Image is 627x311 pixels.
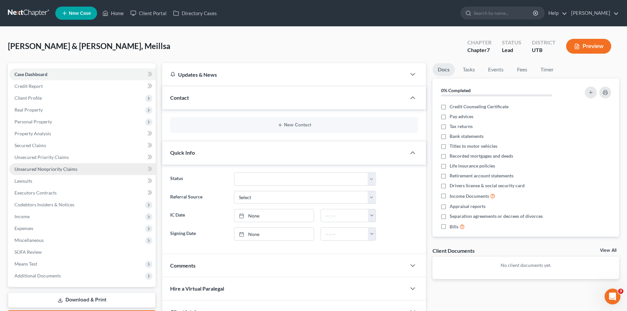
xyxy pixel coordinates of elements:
a: Case Dashboard [9,68,156,80]
span: Personal Property [14,119,52,124]
div: Lead [502,46,521,54]
iframe: Intercom live chat [605,289,620,304]
span: Case Dashboard [14,71,47,77]
span: Real Property [14,107,43,113]
a: Events [483,63,509,76]
span: Tax returns [450,123,473,130]
span: Miscellaneous [14,237,44,243]
a: None [234,228,314,240]
a: Property Analysis [9,128,156,140]
span: Unsecured Nonpriority Claims [14,166,77,172]
span: Comments [170,262,196,269]
a: [PERSON_NAME] [568,7,619,19]
a: Unsecured Nonpriority Claims [9,163,156,175]
a: Timer [535,63,559,76]
strong: 0% Completed [441,88,471,93]
div: District [532,39,556,46]
div: Updates & News [170,71,398,78]
a: Lawsuits [9,175,156,187]
span: Quick Info [170,149,195,156]
a: Docs [432,63,455,76]
span: Unsecured Priority Claims [14,154,69,160]
input: Search by name... [474,7,534,19]
span: SOFA Review [14,249,42,255]
span: Appraisal reports [450,203,485,210]
span: Secured Claims [14,143,46,148]
a: View All [600,248,616,253]
button: Preview [566,39,611,54]
a: Fees [511,63,533,76]
label: IC Date [167,209,230,222]
a: Secured Claims [9,140,156,151]
a: Credit Report [9,80,156,92]
div: Status [502,39,521,46]
span: Hire a Virtual Paralegal [170,285,224,292]
a: Executory Contracts [9,187,156,199]
span: Titles to motor vehicles [450,143,497,149]
div: Chapter [467,46,491,54]
a: SOFA Review [9,246,156,258]
span: Credit Report [14,83,43,89]
span: 7 [487,47,490,53]
a: Unsecured Priority Claims [9,151,156,163]
a: Home [99,7,127,19]
span: Pay advices [450,113,473,120]
label: Signing Date [167,227,230,241]
label: Referral Source [167,191,230,204]
span: Bills [450,223,458,230]
span: Income [14,214,30,219]
button: New Contact [175,122,413,128]
p: No client documents yet. [438,262,614,269]
a: Directory Cases [170,7,220,19]
span: Additional Documents [14,273,61,278]
a: None [234,209,314,222]
span: Means Test [14,261,37,267]
a: Client Portal [127,7,170,19]
span: Contact [170,94,189,101]
span: Credit Counseling Certificate [450,103,509,110]
div: Chapter [467,39,491,46]
a: Download & Print [8,292,156,308]
span: Codebtors Insiders & Notices [14,202,74,207]
span: Recorded mortgages and deeds [450,153,513,159]
span: New Case [69,11,91,16]
span: Expenses [14,225,33,231]
span: Client Profile [14,95,42,101]
span: 3 [618,289,623,294]
div: Client Documents [432,247,475,254]
a: Help [545,7,567,19]
span: [PERSON_NAME] & [PERSON_NAME], Meillsa [8,41,170,51]
span: Lawsuits [14,178,32,184]
span: Bank statements [450,133,483,140]
span: Life insurance policies [450,163,495,169]
span: Executory Contracts [14,190,57,195]
span: Property Analysis [14,131,51,136]
span: Income Documents [450,193,489,199]
a: Tasks [457,63,480,76]
input: -- : -- [321,209,368,222]
span: Separation agreements or decrees of divorces [450,213,543,220]
label: Status [167,172,230,186]
span: Retirement account statements [450,172,513,179]
input: -- : -- [321,228,368,240]
span: Drivers license & social security card [450,182,525,189]
div: UTB [532,46,556,54]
